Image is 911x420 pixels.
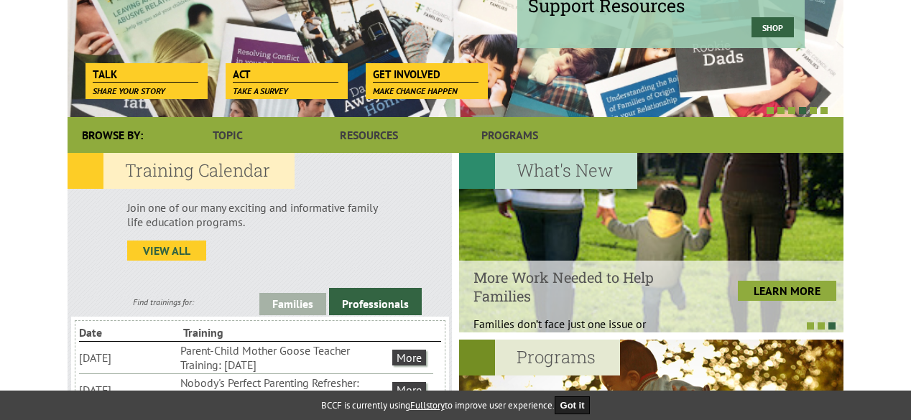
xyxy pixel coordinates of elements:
a: Topic [157,117,298,153]
li: [DATE] [79,381,177,398]
li: Nobody's Perfect Parenting Refresher: [DATE] [180,374,389,406]
a: Get Involved Make change happen [366,63,486,83]
span: Share your story [93,85,165,96]
li: Parent-Child Mother Goose Teacher Training: [DATE] [180,342,389,373]
a: Talk Share your story [85,63,205,83]
a: Shop [752,17,794,37]
a: Professionals [329,288,422,315]
span: Act [233,67,338,83]
a: view all [127,241,206,261]
h2: What's New [459,153,637,189]
li: [DATE] [79,349,177,366]
div: Browse By: [68,117,157,153]
span: Make change happen [373,85,458,96]
a: LEARN MORE [738,281,836,301]
div: Find trainings for: [68,297,259,307]
li: Training [183,324,285,341]
a: Programs [440,117,581,153]
a: Act Take a survey [226,63,346,83]
a: Resources [298,117,439,153]
a: More [392,382,426,398]
p: Families don’t face just one issue or problem;... [473,317,688,345]
h2: Programs [459,340,620,375]
a: Fullstory [410,399,445,411]
li: Date [79,324,180,341]
span: Talk [93,67,198,83]
h4: More Work Needed to Help Families [473,268,688,305]
a: More [392,350,426,365]
span: Get Involved [373,67,478,83]
h2: Training Calendar [68,153,295,189]
span: Take a survey [233,85,288,96]
p: Join one of our many exciting and informative family life education programs. [127,200,392,229]
button: Got it [555,396,591,414]
a: Families [259,293,326,315]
